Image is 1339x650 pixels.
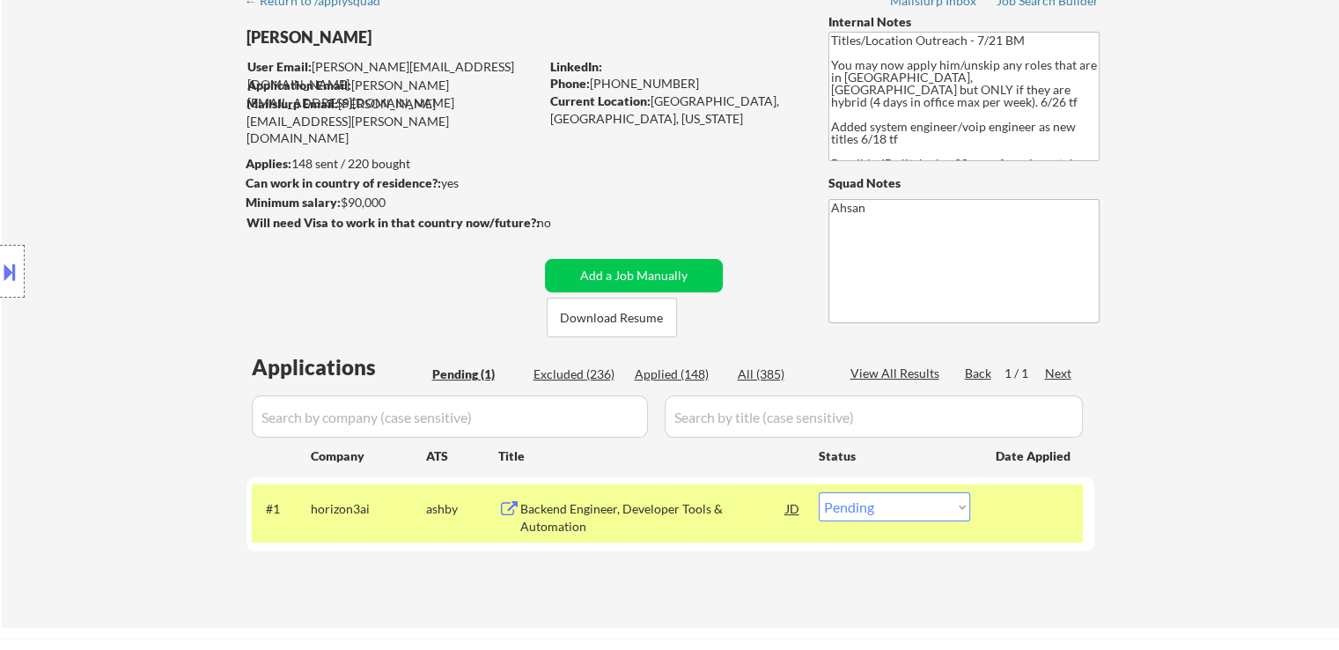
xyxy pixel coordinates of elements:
[965,365,993,382] div: Back
[550,93,651,108] strong: Current Location:
[550,75,799,92] div: [PHONE_NUMBER]
[498,447,802,465] div: Title
[246,174,533,192] div: yes
[547,298,677,337] button: Download Resume
[550,92,799,127] div: [GEOGRAPHIC_DATA], [GEOGRAPHIC_DATA], [US_STATE]
[246,194,539,211] div: $90,000
[247,78,351,92] strong: Application Email:
[432,366,520,383] div: Pending (1)
[246,155,539,173] div: 148 sent / 220 bought
[246,95,539,147] div: [PERSON_NAME][EMAIL_ADDRESS][PERSON_NAME][DOMAIN_NAME]
[828,174,1100,192] div: Squad Notes
[252,357,426,378] div: Applications
[311,447,426,465] div: Company
[247,77,539,111] div: [PERSON_NAME][EMAIL_ADDRESS][DOMAIN_NAME]
[533,366,622,383] div: Excluded (236)
[850,365,945,382] div: View All Results
[247,59,312,74] strong: User Email:
[252,395,648,438] input: Search by company (case sensitive)
[635,366,723,383] div: Applied (148)
[550,59,602,74] strong: LinkedIn:
[828,13,1100,31] div: Internal Notes
[996,447,1073,465] div: Date Applied
[246,96,338,111] strong: Mailslurp Email:
[246,26,608,48] div: [PERSON_NAME]
[784,492,802,524] div: JD
[246,175,441,190] strong: Can work in country of residence?:
[311,500,426,518] div: horizon3ai
[426,447,498,465] div: ATS
[1004,365,1045,382] div: 1 / 1
[550,76,590,91] strong: Phone:
[266,500,297,518] div: #1
[247,58,539,92] div: [PERSON_NAME][EMAIL_ADDRESS][DOMAIN_NAME]
[665,395,1083,438] input: Search by title (case sensitive)
[738,366,826,383] div: All (385)
[1045,365,1073,382] div: Next
[426,500,498,518] div: ashby
[537,214,587,232] div: no
[819,439,970,471] div: Status
[246,215,540,230] strong: Will need Visa to work in that country now/future?:
[545,259,723,292] button: Add a Job Manually
[520,500,786,535] div: Backend Engineer, Developer Tools & Automation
